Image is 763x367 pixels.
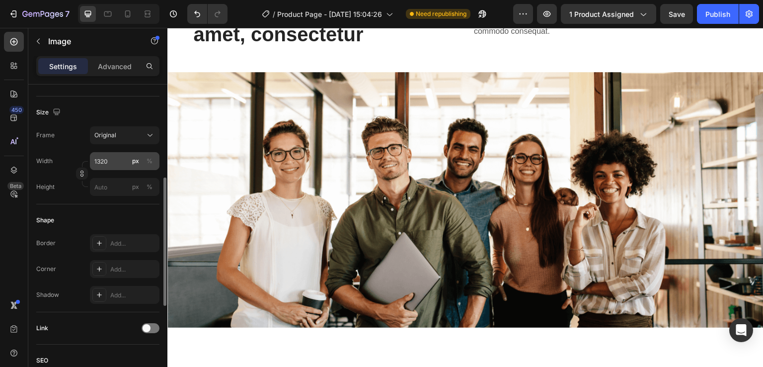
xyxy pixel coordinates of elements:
[144,155,155,167] button: px
[277,9,382,19] span: Product Page - [DATE] 15:04:26
[132,183,139,191] div: px
[36,106,63,119] div: Size
[147,157,153,166] div: %
[660,4,693,24] button: Save
[36,157,53,166] label: Width
[36,265,56,274] div: Corner
[187,4,228,24] div: Undo/Redo
[9,106,24,114] div: 450
[94,131,116,140] span: Original
[98,61,132,72] p: Advanced
[130,155,142,167] button: %
[36,324,48,333] div: Link
[4,4,74,24] button: 7
[147,183,153,191] div: %
[110,291,157,300] div: Add...
[110,239,157,248] div: Add...
[90,126,159,144] button: Original
[130,181,142,193] button: %
[416,9,466,18] span: Need republishing
[110,265,157,274] div: Add...
[729,318,753,342] div: Open Intercom Messenger
[48,35,133,47] p: Image
[36,239,56,248] div: Border
[705,9,730,19] div: Publish
[7,182,24,190] div: Beta
[561,4,656,24] button: 1 product assigned
[697,4,739,24] button: Publish
[90,178,159,196] input: px%
[569,9,634,19] span: 1 product assigned
[65,8,70,20] p: 7
[49,61,77,72] p: Settings
[36,183,55,191] label: Height
[36,356,48,365] div: SEO
[167,28,763,367] iframe: Design area
[36,131,55,140] label: Frame
[273,9,275,19] span: /
[144,181,155,193] button: px
[669,10,685,18] span: Save
[90,152,159,170] input: px%
[132,157,139,166] div: px
[36,216,54,225] div: Shape
[36,290,59,299] div: Shadow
